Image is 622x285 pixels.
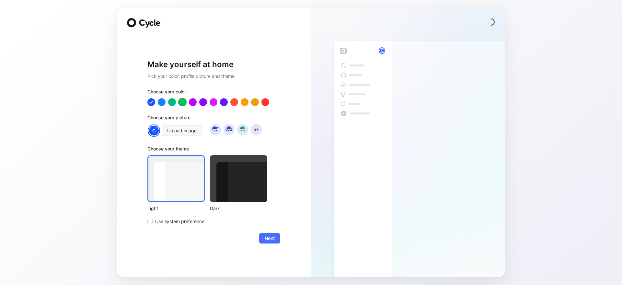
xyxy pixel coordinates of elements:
div: C [148,125,159,136]
div: Choose your theme [147,145,267,155]
img: avatar [252,125,260,134]
img: avatar [225,125,233,134]
button: Upload image [162,125,202,136]
span: Use system preference [155,218,204,225]
h2: Pick your color, profile picture and theme [147,72,280,80]
button: Next [259,233,280,243]
span: Upload image [167,127,197,135]
img: avatar [238,125,247,134]
h1: Make yourself at home [147,59,280,70]
img: avatar [211,125,220,134]
div: C [379,48,385,53]
div: Choose your picture [147,114,280,124]
div: Light [147,205,205,212]
div: Choose your color [147,88,280,98]
span: Next [265,234,275,242]
img: workspace-default-logo-wX5zAyuM.png [340,48,347,54]
div: Dark [210,205,267,212]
